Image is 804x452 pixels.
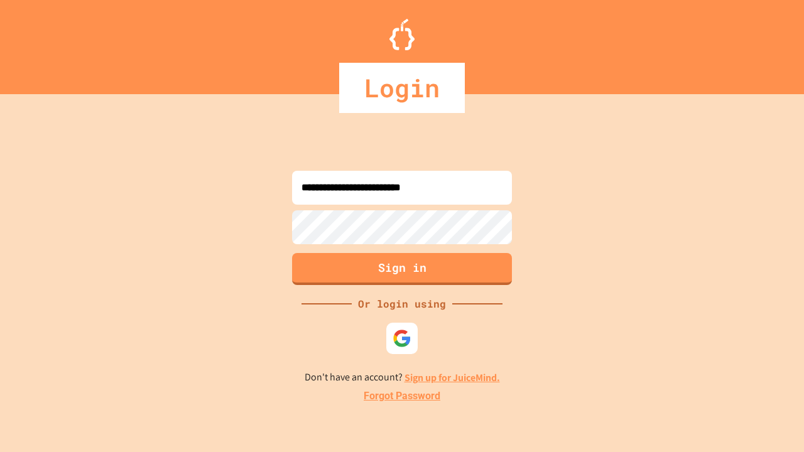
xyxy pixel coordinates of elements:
a: Forgot Password [364,389,440,404]
p: Don't have an account? [305,370,500,385]
img: Logo.svg [389,19,415,50]
a: Sign up for JuiceMind. [405,371,500,384]
button: Sign in [292,253,512,285]
div: Login [339,63,465,113]
img: google-icon.svg [393,329,411,348]
div: Or login using [352,296,452,311]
